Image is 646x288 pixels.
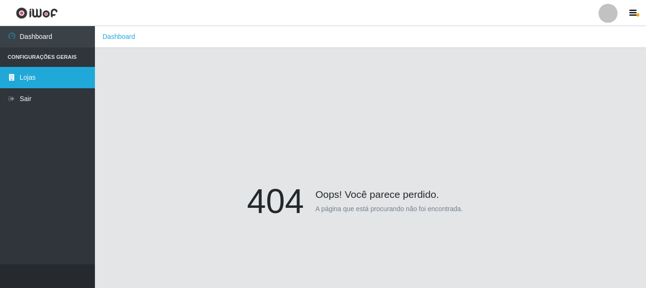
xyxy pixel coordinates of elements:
[247,181,304,222] h1: 404
[16,7,58,19] img: CoreUI Logo
[95,26,646,48] nav: breadcrumb
[315,204,463,214] p: A página que está procurando não foi encontrada.
[247,181,494,200] h4: Oops! Você parece perdido.
[103,33,135,40] a: Dashboard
